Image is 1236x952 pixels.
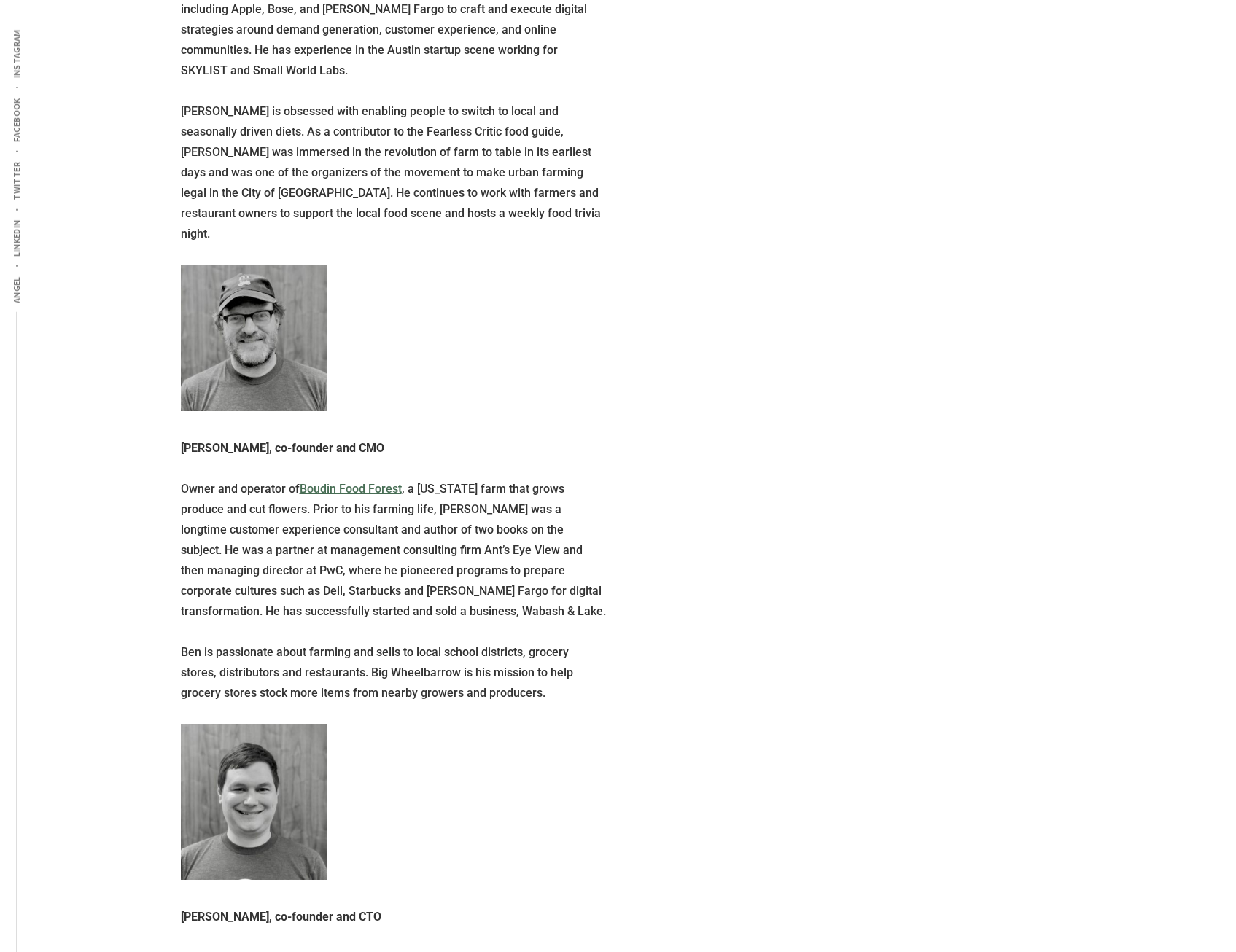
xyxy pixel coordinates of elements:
[181,910,381,924] strong: [PERSON_NAME], co-founder and CTO
[11,29,22,78] span: Instagram
[9,153,24,209] a: Twitter
[11,98,22,142] span: Facebook
[9,89,24,151] a: Facebook
[9,20,24,87] a: Instagram
[300,482,402,496] a: Boudin Food Forest
[9,211,24,265] a: LinkedIn
[181,441,384,455] strong: [PERSON_NAME], co-founder and CMO
[11,162,22,200] span: Twitter
[181,642,607,703] p: Ben is passionate about farming and sells to local school districts, grocery stores, distributors...
[181,101,607,244] p: [PERSON_NAME] is obsessed with enabling people to switch to local and seasonally driven diets. As...
[181,479,607,622] p: Owner and operator of , a [US_STATE] farm that grows produce and cut flowers. Prior to his farmin...
[9,268,24,312] a: Angel
[11,276,22,303] span: Angel
[11,219,22,257] span: LinkedIn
